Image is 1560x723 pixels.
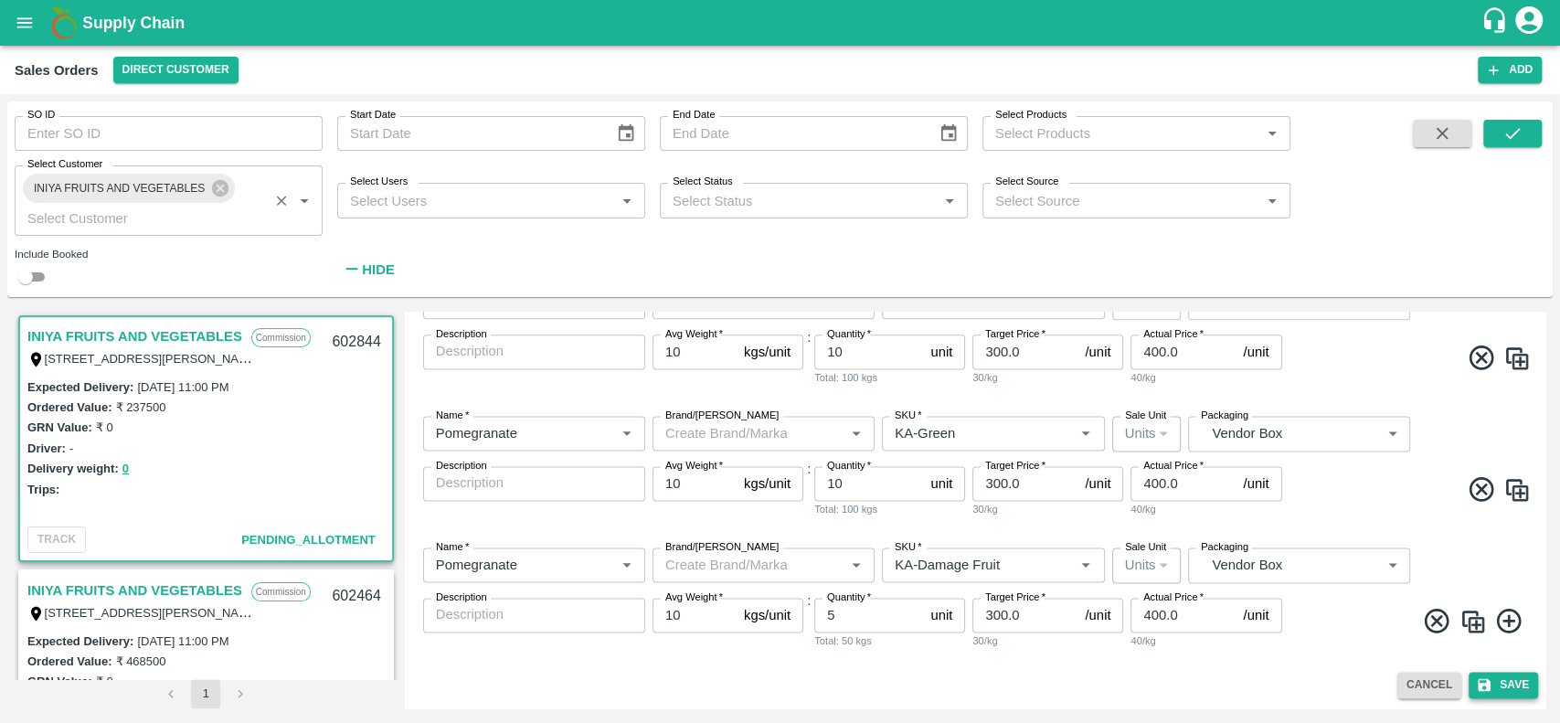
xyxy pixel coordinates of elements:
[615,553,639,577] button: Open
[1469,672,1538,698] button: Save
[27,108,55,122] label: SO ID
[113,57,239,83] button: Select DC
[251,328,311,347] p: Commission
[658,553,839,577] input: Create Brand/Marka
[27,675,92,688] label: GRN Value:
[27,483,59,496] label: Trips:
[814,466,923,501] input: 0.0
[988,188,1255,212] input: Select Source
[665,326,723,341] label: Avg Weight
[429,553,586,577] input: Name
[23,179,216,198] span: INIYA FRUITS AND VEGETABLES
[350,108,396,122] label: Start Date
[1085,605,1110,625] p: /unit
[660,116,924,151] input: End Date
[1260,122,1284,145] button: Open
[191,679,220,708] button: page 1
[895,539,921,554] label: SKU
[972,369,1123,386] div: 30/kg
[270,188,294,213] button: Clear
[27,654,111,668] label: Ordered Value:
[436,590,487,604] label: Description
[665,408,779,422] label: Brand/[PERSON_NAME]
[436,539,469,554] label: Name
[115,654,165,668] label: ₹ 468500
[814,501,965,517] div: Total: 100 kgs
[412,269,1538,400] div: :
[436,408,469,422] label: Name
[23,174,235,203] div: INIYA FRUITS AND VEGETABLES
[96,675,113,688] label: ₹ 0
[665,539,779,554] label: Brand/[PERSON_NAME]
[27,579,242,602] a: INIYA FRUITS AND VEGETABLES
[321,575,391,618] div: 602464
[887,553,1045,577] input: SKU
[995,108,1067,122] label: Select Products
[429,421,586,445] input: Name
[931,116,966,151] button: Choose date
[27,462,119,475] label: Delivery weight:
[814,369,965,386] div: Total: 100 kgs
[1125,539,1166,554] label: Sale Unit
[673,108,715,122] label: End Date
[1243,342,1268,362] p: /unit
[1397,672,1461,698] button: Cancel
[137,634,228,648] label: [DATE] 11:00 PM
[115,400,165,414] label: ₹ 237500
[27,380,133,394] label: Expected Delivery :
[1143,326,1204,341] label: Actual Price
[137,380,228,394] label: [DATE] 11:00 PM
[15,246,323,262] div: Include Booked
[321,321,391,364] div: 602844
[1201,408,1248,422] label: Packaging
[1201,539,1248,554] label: Packaging
[27,324,242,348] a: INIYA FRUITS AND VEGETABLES
[844,421,868,445] button: Open
[4,2,46,44] button: open drawer
[1260,189,1284,213] button: Open
[827,326,871,341] label: Quantity
[827,590,871,604] label: Quantity
[665,590,723,604] label: Avg Weight
[665,188,932,212] input: Select Status
[844,553,868,577] button: Open
[615,189,639,213] button: Open
[1125,408,1166,422] label: Sale Unit
[82,14,185,32] b: Supply Chain
[1130,369,1281,386] div: 40/kg
[988,122,1255,145] input: Select Products
[251,582,311,601] p: Commission
[653,335,737,369] input: 0.0
[1143,458,1204,473] label: Actual Price
[1125,555,1156,575] p: Units
[930,473,952,494] p: unit
[20,206,263,229] input: Select Customer
[1125,423,1156,443] p: Units
[15,58,99,82] div: Sales Orders
[1243,473,1268,494] p: /unit
[1212,555,1380,575] p: Vendor Box
[27,157,102,172] label: Select Customer
[1503,345,1531,372] img: CloneIcon
[1512,4,1545,42] div: account of current user
[362,262,394,277] strong: Hide
[995,175,1058,189] label: Select Source
[1085,342,1110,362] p: /unit
[895,408,921,422] label: SKU
[46,5,82,41] img: logo
[337,254,399,285] button: Hide
[412,533,1538,665] div: :
[653,598,737,633] input: 0.0
[814,598,923,633] input: 0.0
[985,590,1045,604] label: Target Price
[887,421,1045,445] input: SKU
[673,175,733,189] label: Select Status
[45,351,260,366] label: [STREET_ADDRESS][PERSON_NAME]
[1503,476,1531,504] img: CloneIcon
[45,605,260,620] label: [STREET_ADDRESS][PERSON_NAME]
[1130,633,1281,649] div: 40/kg
[744,605,791,625] p: kgs/unit
[615,421,639,445] button: Open
[827,458,871,473] label: Quantity
[27,441,66,455] label: Driver:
